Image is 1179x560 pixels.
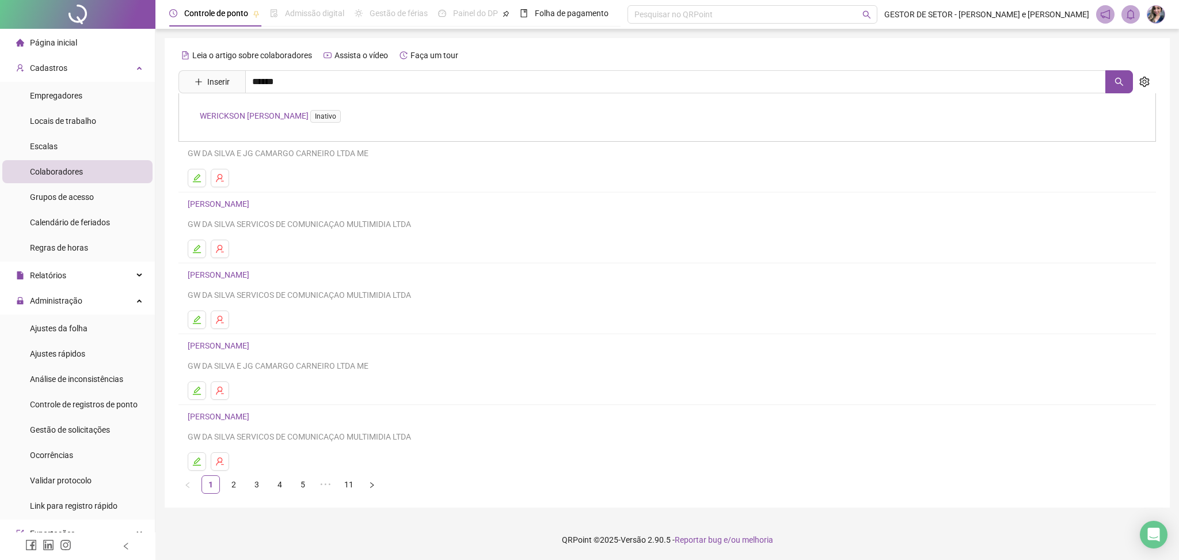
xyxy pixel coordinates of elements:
[621,535,646,544] span: Versão
[207,75,230,88] span: Inserir
[368,482,375,489] span: right
[192,173,201,183] span: edit
[271,476,288,493] a: 4
[248,475,266,494] li: 3
[30,271,66,280] span: Relatórios
[370,9,428,18] span: Gestão de férias
[16,297,24,305] span: lock
[310,110,341,123] span: Inativo
[503,10,509,17] span: pushpin
[122,542,130,550] span: left
[16,529,24,538] span: export
[294,476,311,493] a: 5
[201,475,220,494] li: 1
[30,425,110,434] span: Gestão de solicitações
[1147,6,1165,23] img: 14119
[195,78,203,86] span: plus
[862,10,871,19] span: search
[30,324,88,333] span: Ajustes da folha
[30,296,82,305] span: Administração
[188,412,253,421] a: [PERSON_NAME]
[30,529,75,538] span: Exportações
[30,167,83,176] span: Colaboradores
[294,475,312,494] li: 5
[355,9,363,17] span: sun
[1140,521,1167,548] div: Open Intercom Messenger
[438,9,446,17] span: dashboard
[1125,9,1136,20] span: bell
[317,475,335,494] li: 5 próximas páginas
[30,476,92,485] span: Validar protocolo
[30,142,58,151] span: Escalas
[410,51,458,60] span: Faça um tour
[30,218,110,227] span: Calendário de feriados
[30,192,94,202] span: Grupos de acesso
[188,430,1147,443] div: GW DA SILVA SERVICOS DE COMUNICAÇAO MULTIMIDIA LTDA
[192,457,201,466] span: edit
[1139,77,1150,87] span: setting
[192,51,312,60] span: Leia o artigo sobre colaboradores
[30,374,123,384] span: Análise de inconsistências
[520,9,528,17] span: book
[30,116,96,126] span: Locais de trabalho
[188,360,1147,372] div: GW DA SILVA E JG CAMARGO CARNEIRO LTDA ME
[30,501,117,510] span: Link para registro rápido
[271,475,289,494] li: 4
[340,475,358,494] li: 11
[200,111,345,120] a: WERICKSON [PERSON_NAME]
[1115,77,1124,86] span: search
[675,535,773,544] span: Reportar bug e/ou melhoria
[400,51,408,59] span: history
[30,63,67,73] span: Cadastros
[188,270,253,279] a: [PERSON_NAME]
[155,520,1179,560] footer: QRPoint © 2025 - 2.90.5 -
[1100,9,1110,20] span: notification
[324,51,332,59] span: youtube
[30,400,138,409] span: Controle de registros de ponto
[248,476,265,493] a: 3
[16,39,24,47] span: home
[535,9,608,18] span: Folha de pagamento
[178,475,197,494] button: left
[334,51,388,60] span: Assista o vídeo
[453,9,498,18] span: Painel do DP
[181,51,189,59] span: file-text
[253,10,260,17] span: pushpin
[215,315,225,324] span: user-delete
[363,475,381,494] button: right
[30,451,73,460] span: Ocorrências
[30,349,85,358] span: Ajustes rápidos
[30,243,88,252] span: Regras de horas
[188,199,253,209] a: [PERSON_NAME]
[184,9,248,18] span: Controle de ponto
[225,476,242,493] a: 2
[25,539,37,551] span: facebook
[192,244,201,253] span: edit
[215,173,225,183] span: user-delete
[169,9,177,17] span: clock-circle
[60,539,71,551] span: instagram
[225,475,243,494] li: 2
[215,244,225,253] span: user-delete
[192,386,201,395] span: edit
[340,476,357,493] a: 11
[192,315,201,324] span: edit
[215,457,225,466] span: user-delete
[215,386,225,395] span: user-delete
[178,475,197,494] li: Página anterior
[363,475,381,494] li: Próxima página
[188,147,1147,160] div: GW DA SILVA E JG CAMARGO CARNEIRO LTDA ME
[202,476,219,493] a: 1
[188,289,1147,301] div: GW DA SILVA SERVICOS DE COMUNICAÇAO MULTIMIDIA LTDA
[16,271,24,279] span: file
[30,38,77,47] span: Página inicial
[30,91,82,100] span: Empregadores
[188,341,253,350] a: [PERSON_NAME]
[184,482,191,489] span: left
[185,73,239,91] button: Inserir
[16,64,24,72] span: user-add
[884,8,1089,21] span: GESTOR DE SETOR - [PERSON_NAME] e [PERSON_NAME]
[270,9,278,17] span: file-done
[43,539,54,551] span: linkedin
[188,218,1147,230] div: GW DA SILVA SERVICOS DE COMUNICAÇAO MULTIMIDIA LTDA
